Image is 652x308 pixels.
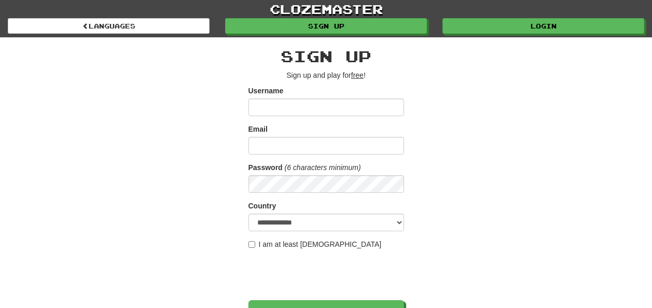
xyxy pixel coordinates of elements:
iframe: reCAPTCHA [248,255,406,295]
label: I am at least [DEMOGRAPHIC_DATA] [248,239,382,249]
a: Sign up [225,18,427,34]
label: Username [248,86,284,96]
u: free [351,71,364,79]
a: Login [442,18,644,34]
label: Email [248,124,268,134]
label: Password [248,162,283,173]
em: (6 characters minimum) [285,163,361,172]
label: Country [248,201,276,211]
p: Sign up and play for ! [248,70,404,80]
a: Languages [8,18,210,34]
h2: Sign up [248,48,404,65]
input: I am at least [DEMOGRAPHIC_DATA] [248,241,255,248]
